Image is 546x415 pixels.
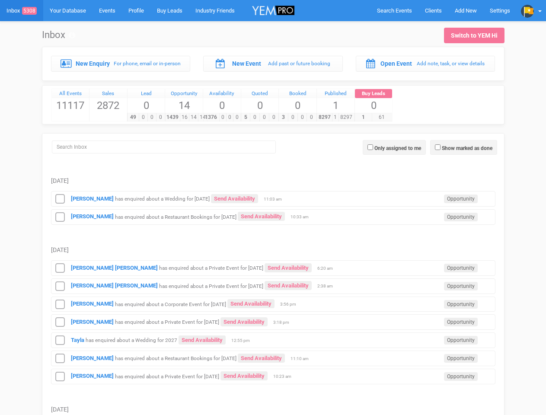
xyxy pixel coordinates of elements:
span: 0 [279,98,316,113]
span: 0 [297,113,307,121]
a: [PERSON_NAME] [71,300,114,307]
span: 1376 [203,113,219,121]
span: 1 [317,98,354,113]
a: Booked [279,89,316,99]
a: [PERSON_NAME] [71,355,114,361]
span: 0 [259,113,269,121]
a: Send Availability [265,281,312,290]
span: 2872 [89,98,127,113]
small: has enquired about a Private Event for [DATE] [159,283,263,289]
a: Open Event Add note, task, or view details [356,56,495,71]
span: Opportunity [444,282,478,290]
span: 0 [307,113,316,121]
h5: [DATE] [51,178,495,184]
small: has enquired about a Private Event for [DATE] [115,319,219,325]
h1: Inbox [42,30,75,40]
span: 0 [355,98,393,113]
a: Send Availability [211,194,258,203]
small: has enquired about a Restaurant Bookings for [DATE] [115,355,236,361]
span: Search Events [377,7,412,14]
span: 0 [269,113,279,121]
a: New Event Add past or future booking [203,56,343,71]
span: Clients [425,7,442,14]
a: Send Availability [238,212,285,221]
label: Open Event [380,59,412,68]
h5: [DATE] [51,406,495,413]
small: has enquired about a Corporate Event for [DATE] [115,301,226,307]
small: Add note, task, or view details [417,61,485,67]
div: All Events [52,89,89,99]
span: 0 [128,98,165,113]
div: Lead [128,89,165,99]
span: Opportunity [444,195,478,203]
a: Send Availability [179,335,226,345]
span: 0 [288,113,298,121]
span: Add New [455,7,477,14]
label: Show marked as done [442,144,492,152]
a: Send Availability [265,263,312,272]
span: 11:03 am [264,196,285,202]
div: Switch to YEM Hi [451,31,498,40]
span: 11:10 am [291,356,312,362]
small: has enquired about a Private Event for [DATE] [115,373,219,379]
span: 3:18 pm [273,319,295,326]
span: 1 [354,113,372,121]
a: Send Availability [220,317,268,326]
span: 3:56 pm [280,301,302,307]
span: 10:23 am [273,373,295,380]
label: Only assigned to me [374,144,421,152]
span: 0 [147,113,156,121]
span: 6:20 am [317,265,339,271]
a: [PERSON_NAME] [71,373,114,379]
strong: [PERSON_NAME] [71,319,114,325]
span: 3 [278,113,288,121]
a: Tayla [71,337,84,343]
a: Availability [203,89,241,99]
span: 0 [233,113,240,121]
a: [PERSON_NAME] [PERSON_NAME] [71,282,158,289]
span: 0 [226,113,233,121]
span: 61 [372,113,393,121]
a: Buy Leads [355,89,393,99]
a: Quoted [241,89,279,99]
a: Published [317,89,354,99]
a: [PERSON_NAME] [PERSON_NAME] [71,265,158,271]
label: New Event [232,59,261,68]
span: 0 [156,113,165,121]
a: Sales [89,89,127,99]
span: 14 [189,113,198,121]
h5: [DATE] [51,247,495,253]
small: For phone, email or in-person [114,61,181,67]
small: has enquired about a Restaurant Bookings for [DATE] [115,214,236,220]
span: 0 [203,98,241,113]
small: Add past or future booking [268,61,330,67]
span: 1439 [165,113,180,121]
strong: [PERSON_NAME] [71,195,114,202]
small: has enquired about a Private Event for [DATE] [159,265,263,271]
span: 11117 [52,98,89,113]
span: 2:38 am [317,283,339,289]
span: Opportunity [444,354,478,363]
span: 16 [180,113,189,121]
small: has enquired about a Wedding for [DATE] [115,196,210,202]
small: has enquired about a Wedding for 2027 [86,337,177,343]
span: 14 [198,113,208,121]
span: Opportunity [444,213,478,221]
span: 1 [332,113,339,121]
span: 8297 [316,113,332,121]
a: Opportunity [165,89,203,99]
span: 12:55 pm [231,338,253,344]
a: [PERSON_NAME] [71,213,114,220]
span: Opportunity [444,372,478,381]
a: Send Availability [220,371,268,380]
span: 0 [241,98,279,113]
span: Opportunity [444,318,478,326]
img: profile.png [521,5,534,18]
